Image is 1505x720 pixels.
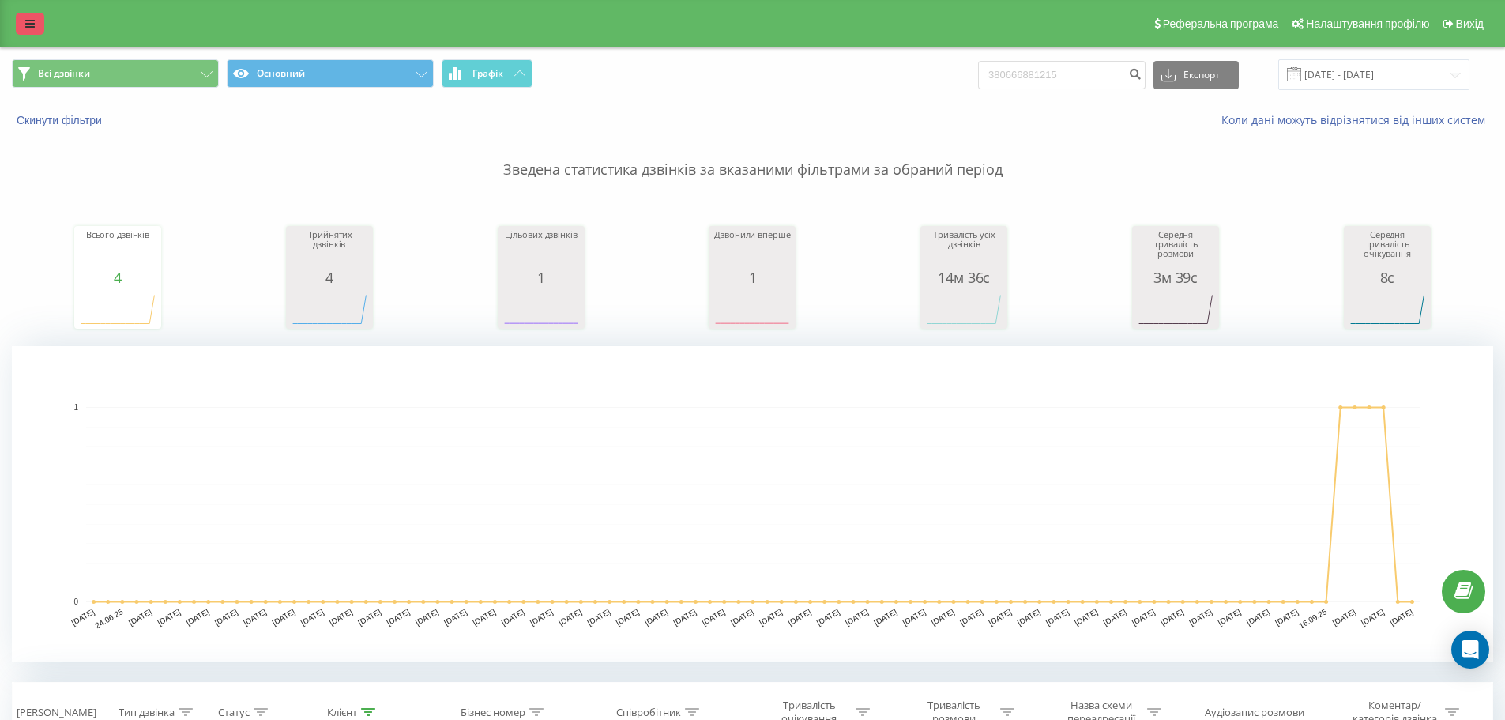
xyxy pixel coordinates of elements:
text: [DATE] [787,607,813,627]
svg: A chart. [713,285,792,333]
text: [DATE] [844,607,870,627]
svg: A chart. [78,285,157,333]
text: [DATE] [414,607,440,627]
text: [DATE] [1102,607,1128,627]
div: Клієнт [327,706,357,719]
text: [DATE] [442,607,468,627]
svg: A chart. [502,285,581,333]
button: Скинути фільтри [12,113,110,127]
text: 16.09.25 [1297,607,1329,630]
button: Експорт [1153,61,1239,89]
text: [DATE] [127,607,153,627]
div: 3м 39с [1136,270,1215,285]
div: Співробітник [616,706,681,719]
text: [DATE] [615,607,641,627]
text: [DATE] [242,607,268,627]
text: [DATE] [586,607,612,627]
span: Реферальна програма [1163,17,1279,30]
a: Коли дані можуть відрізнятися вiд інших систем [1221,112,1493,127]
text: [DATE] [156,607,182,627]
div: Середня тривалість очікування [1348,230,1427,270]
text: [DATE] [1274,607,1300,627]
text: [DATE] [930,607,956,627]
text: 1 [73,403,78,412]
text: [DATE] [471,607,497,627]
button: Всі дзвінки [12,59,219,88]
button: Основний [227,59,434,88]
input: Пошук за номером [978,61,1146,89]
text: [DATE] [643,607,669,627]
span: Вихід [1456,17,1484,30]
text: [DATE] [1245,607,1271,627]
div: Середня тривалість розмови [1136,230,1215,270]
text: [DATE] [901,607,927,627]
text: [DATE] [758,607,784,627]
text: [DATE] [356,607,382,627]
text: [DATE] [958,607,984,627]
text: [DATE] [328,607,354,627]
text: [DATE] [1073,607,1099,627]
text: [DATE] [70,607,96,627]
text: [DATE] [213,607,239,627]
div: Статус [218,706,250,719]
div: Тривалість усіх дзвінків [924,230,1003,270]
svg: A chart. [1136,285,1215,333]
text: [DATE] [1331,607,1357,627]
text: [DATE] [672,607,698,627]
text: [DATE] [299,607,325,627]
text: [DATE] [729,607,755,627]
span: Налаштування профілю [1306,17,1429,30]
div: 8с [1348,270,1427,285]
text: [DATE] [1360,607,1386,627]
text: [DATE] [271,607,297,627]
div: 4 [78,270,157,285]
svg: A chart. [12,346,1493,662]
text: [DATE] [1217,607,1243,627]
div: Дзвонили вперше [713,230,792,270]
p: Зведена статистика дзвінків за вказаними фільтрами за обраний період [12,128,1493,180]
svg: A chart. [1348,285,1427,333]
text: [DATE] [1187,607,1213,627]
text: [DATE] [872,607,898,627]
text: [DATE] [1159,607,1185,627]
text: [DATE] [987,607,1013,627]
text: [DATE] [185,607,211,627]
div: 4 [290,270,369,285]
text: [DATE] [500,607,526,627]
text: [DATE] [557,607,583,627]
svg: A chart. [924,285,1003,333]
text: [DATE] [529,607,555,627]
text: [DATE] [386,607,412,627]
text: [DATE] [1388,607,1414,627]
div: Аудіозапис розмови [1205,706,1304,719]
text: [DATE] [1016,607,1042,627]
div: [PERSON_NAME] [17,706,96,719]
div: Всього дзвінків [78,230,157,270]
text: 0 [73,597,78,606]
div: Бізнес номер [461,706,525,719]
div: 1 [713,270,792,285]
text: [DATE] [701,607,727,627]
div: 14м 36с [924,270,1003,285]
text: [DATE] [815,607,841,627]
span: Всі дзвінки [38,67,90,80]
div: Тип дзвінка [119,706,175,719]
button: Графік [442,59,532,88]
svg: A chart. [290,285,369,333]
span: Графік [472,68,503,79]
text: 24.06.25 [93,607,125,630]
div: Open Intercom Messenger [1451,631,1489,669]
div: 1 [502,270,581,285]
div: Прийнятих дзвінків [290,230,369,270]
text: [DATE] [1044,607,1070,627]
text: [DATE] [1131,607,1157,627]
div: Цільових дзвінків [502,230,581,270]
